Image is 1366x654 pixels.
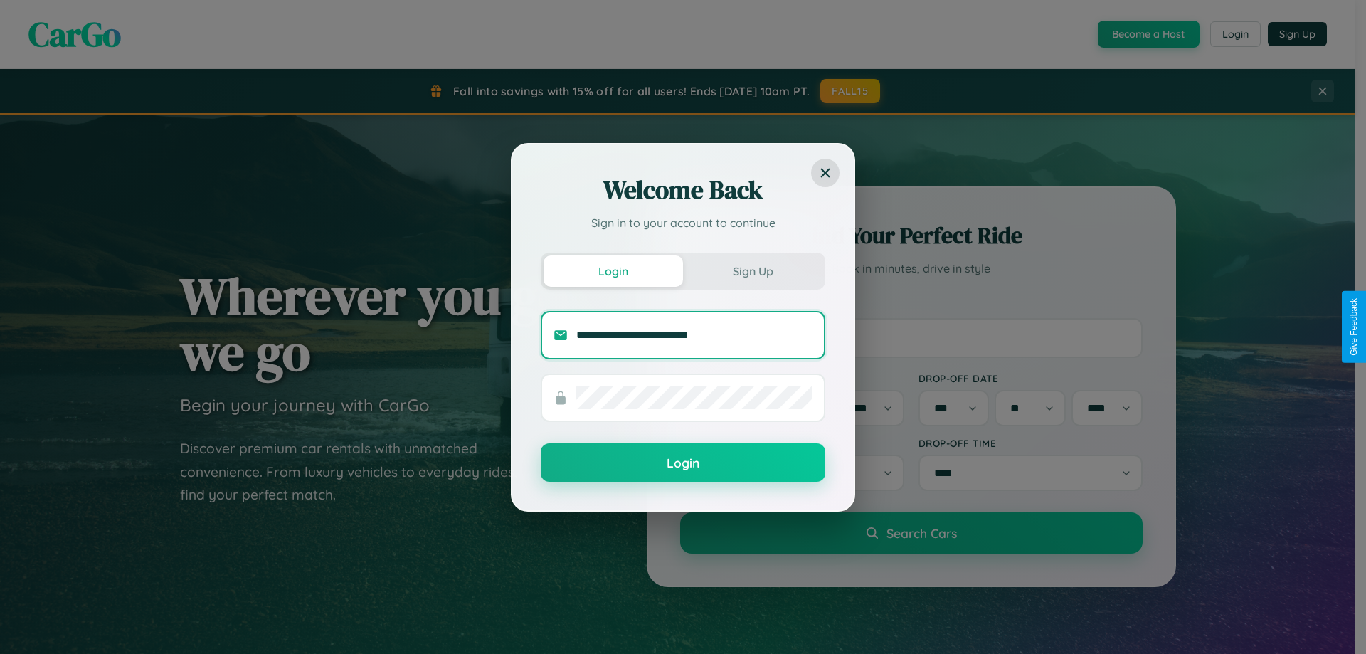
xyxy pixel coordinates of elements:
[544,255,683,287] button: Login
[541,214,825,231] p: Sign in to your account to continue
[541,443,825,482] button: Login
[1349,298,1359,356] div: Give Feedback
[541,173,825,207] h2: Welcome Back
[683,255,822,287] button: Sign Up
